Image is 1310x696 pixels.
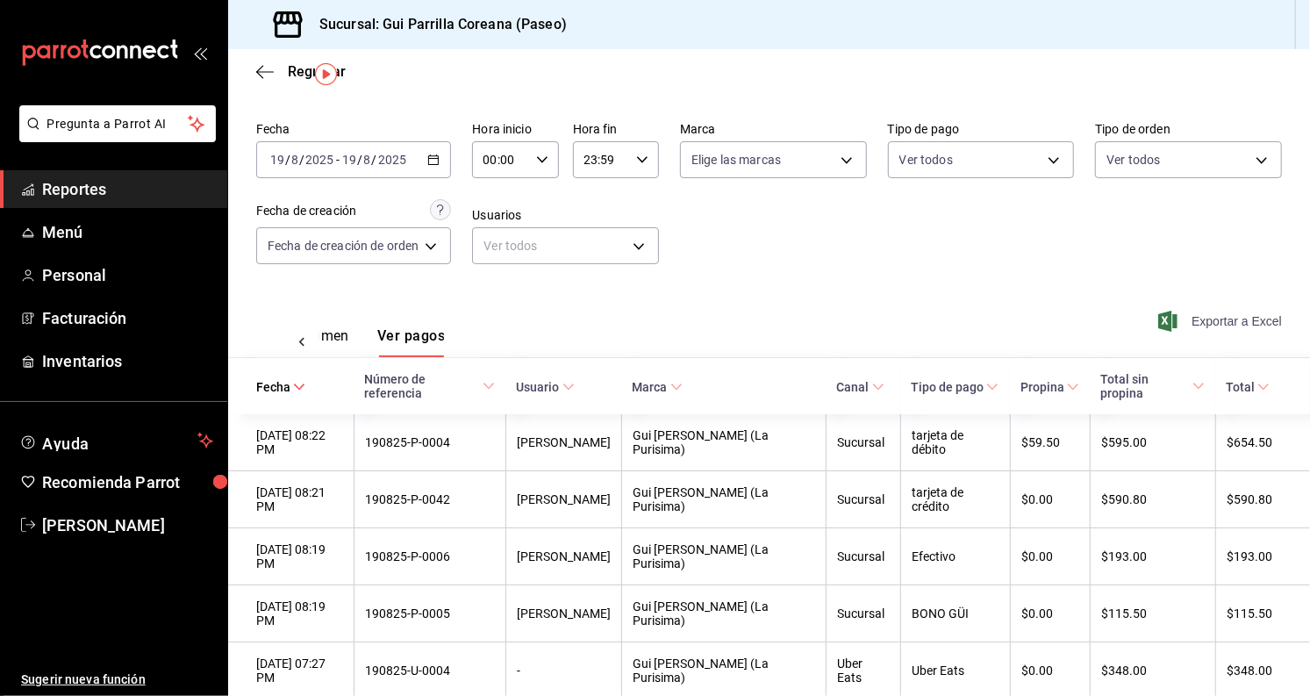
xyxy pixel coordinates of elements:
span: Usuario [516,380,574,394]
div: $0.00 [1021,606,1079,621]
div: $115.50 [1227,606,1282,621]
input: -- [363,153,372,167]
div: Sucursal [837,549,889,563]
div: [PERSON_NAME] [517,549,611,563]
span: / [285,153,290,167]
label: Usuarios [472,210,659,222]
span: / [299,153,304,167]
div: navigation tabs [268,327,392,357]
span: Pregunta a Parrot AI [47,115,189,133]
button: open_drawer_menu [193,46,207,60]
div: [DATE] 08:19 PM [256,542,343,570]
span: Propina [1020,380,1079,394]
label: Tipo de pago [888,124,1075,136]
div: 190825-U-0004 [365,664,496,678]
span: Sugerir nueva función [21,671,213,689]
label: Hora inicio [472,124,558,136]
div: Sucursal [837,606,889,621]
button: Regresar [256,63,346,80]
input: -- [290,153,299,167]
span: Menú [42,220,213,244]
span: Fecha [256,380,305,394]
span: / [357,153,362,167]
div: Gui [PERSON_NAME] (La Purisima) [633,599,815,628]
span: Total [1226,380,1270,394]
div: Gui [PERSON_NAME] (La Purisima) [633,657,815,685]
div: 190825-P-0006 [365,549,496,563]
div: [PERSON_NAME] [517,492,611,506]
div: $595.00 [1101,435,1205,449]
div: 190825-P-0004 [365,435,496,449]
div: Sucursal [837,435,889,449]
div: $0.00 [1021,549,1079,563]
span: Marca [632,380,682,394]
div: [PERSON_NAME] [517,435,611,449]
div: Gui [PERSON_NAME] (La Purisima) [633,428,815,456]
div: [PERSON_NAME] [517,606,611,621]
input: ---- [304,153,334,167]
div: Uber Eats [837,657,889,685]
div: Uber Eats [912,664,999,678]
span: Número de referencia [364,372,496,400]
div: [DATE] 08:22 PM [256,428,343,456]
div: $115.50 [1101,606,1205,621]
label: Hora fin [573,124,659,136]
img: Tooltip marker [315,63,337,85]
div: 190825-P-0005 [365,606,496,621]
div: $0.00 [1021,492,1079,506]
div: $348.00 [1227,664,1282,678]
label: Fecha [256,124,451,136]
span: Ver todos [899,151,953,169]
div: Gui [PERSON_NAME] (La Purisima) [633,542,815,570]
div: tarjeta de crédito [912,485,999,513]
div: $193.00 [1227,549,1282,563]
div: $0.00 [1021,664,1079,678]
div: [DATE] 08:19 PM [256,599,343,628]
span: Ver todos [1106,151,1160,169]
div: Gui [PERSON_NAME] (La Purisima) [633,485,815,513]
div: $193.00 [1101,549,1205,563]
div: 190825-P-0042 [365,492,496,506]
div: tarjeta de débito [912,428,999,456]
div: Efectivo [912,549,999,563]
button: Exportar a Excel [1162,311,1282,332]
span: Total sin propina [1100,372,1205,400]
div: - [517,664,611,678]
span: Recomienda Parrot [42,470,213,494]
span: Personal [42,263,213,287]
div: Fecha de creación [256,202,356,220]
span: - [336,153,340,167]
span: Reportes [42,177,213,201]
div: $348.00 [1101,664,1205,678]
label: Tipo de orden [1095,124,1282,136]
div: [DATE] 08:21 PM [256,485,343,513]
span: Facturación [42,306,213,330]
div: $590.80 [1227,492,1282,506]
span: Elige las marcas [691,151,781,169]
button: Pregunta a Parrot AI [19,105,216,142]
button: Ver pagos [377,327,445,357]
span: [PERSON_NAME] [42,513,213,537]
a: Pregunta a Parrot AI [12,127,216,146]
span: Regresar [288,63,346,80]
div: Sucursal [837,492,889,506]
div: BONO GÜI [912,606,999,621]
h3: Sucursal: Gui Parrilla Coreana (Paseo) [305,14,567,35]
input: -- [341,153,357,167]
span: / [372,153,377,167]
input: ---- [377,153,407,167]
span: Tipo de pago [911,380,999,394]
div: $59.50 [1021,435,1079,449]
div: $590.80 [1101,492,1205,506]
span: Canal [836,380,884,394]
div: Ver todos [472,227,659,264]
div: $654.50 [1227,435,1282,449]
div: [DATE] 07:27 PM [256,657,343,685]
span: Ayuda [42,430,190,451]
span: Fecha de creación de orden [268,237,419,255]
input: -- [269,153,285,167]
label: Marca [680,124,867,136]
span: Inventarios [42,349,213,373]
